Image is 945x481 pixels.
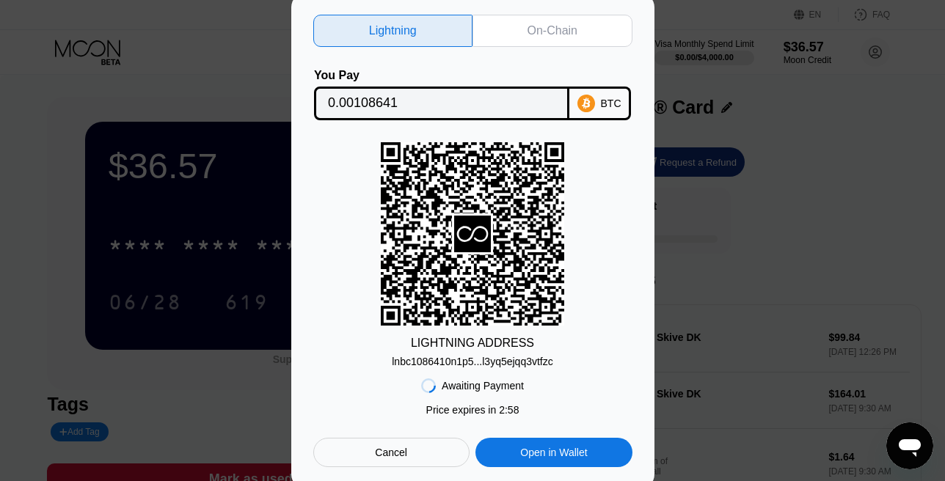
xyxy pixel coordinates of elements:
[392,350,553,367] div: lnbc1086410n1p5...l3yq5ejqq3vtfzc
[314,69,569,82] div: You Pay
[601,98,621,109] div: BTC
[313,438,470,467] div: Cancel
[442,380,524,392] div: Awaiting Payment
[426,404,519,416] div: Price expires in
[499,404,519,416] span: 2 : 58
[411,337,534,350] div: LIGHTNING ADDRESS
[528,23,577,38] div: On-Chain
[313,69,632,120] div: You PayBTC
[313,15,473,47] div: Lightning
[475,438,632,467] div: Open in Wallet
[375,446,407,459] div: Cancel
[392,356,553,367] div: lnbc1086410n1p5...l3yq5ejqq3vtfzc
[472,15,632,47] div: On-Chain
[886,422,933,469] iframe: Button to launch messaging window
[369,23,417,38] div: Lightning
[520,446,587,459] div: Open in Wallet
